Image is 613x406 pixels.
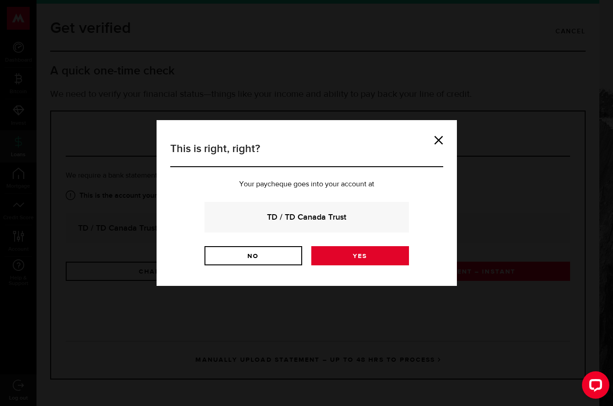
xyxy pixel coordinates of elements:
[170,141,443,167] h3: This is right, right?
[311,246,409,265] a: Yes
[204,246,302,265] a: No
[575,368,613,406] iframe: LiveChat chat widget
[170,181,443,188] p: Your paycheque goes into your account at
[217,211,397,223] strong: TD / TD Canada Trust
